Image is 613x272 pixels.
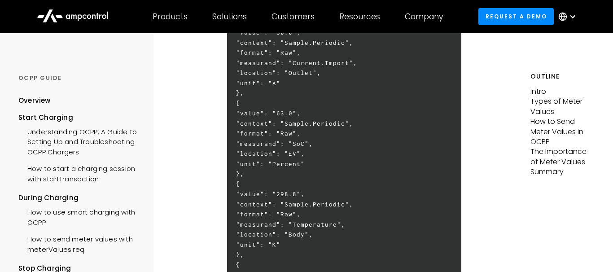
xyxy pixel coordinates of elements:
div: During Charging [18,193,141,203]
div: Products [153,12,188,22]
a: How to start a charging session with startTransaction [18,159,141,186]
div: OCPP GUIDE [18,74,141,82]
div: Resources [339,12,380,22]
div: Company [405,12,443,22]
div: Overview [18,96,51,105]
p: Summary [530,167,595,177]
a: Request a demo [478,8,554,25]
div: Customers [271,12,315,22]
p: Types of Meter Values [530,97,595,117]
div: Solutions [212,12,247,22]
p: Intro [530,87,595,97]
a: How to use smart charging with OCPP [18,203,141,230]
h5: Outline [530,72,595,81]
p: How to Send Meter Values in OCPP [530,117,595,147]
p: The Importance of Meter Values [530,147,595,167]
a: Overview [18,96,51,112]
a: How to send meter values with meterValues.req [18,230,141,257]
div: Start Charging [18,113,141,123]
a: Understanding OCPP: A Guide to Setting Up and Troubleshooting OCPP Chargers [18,123,141,159]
